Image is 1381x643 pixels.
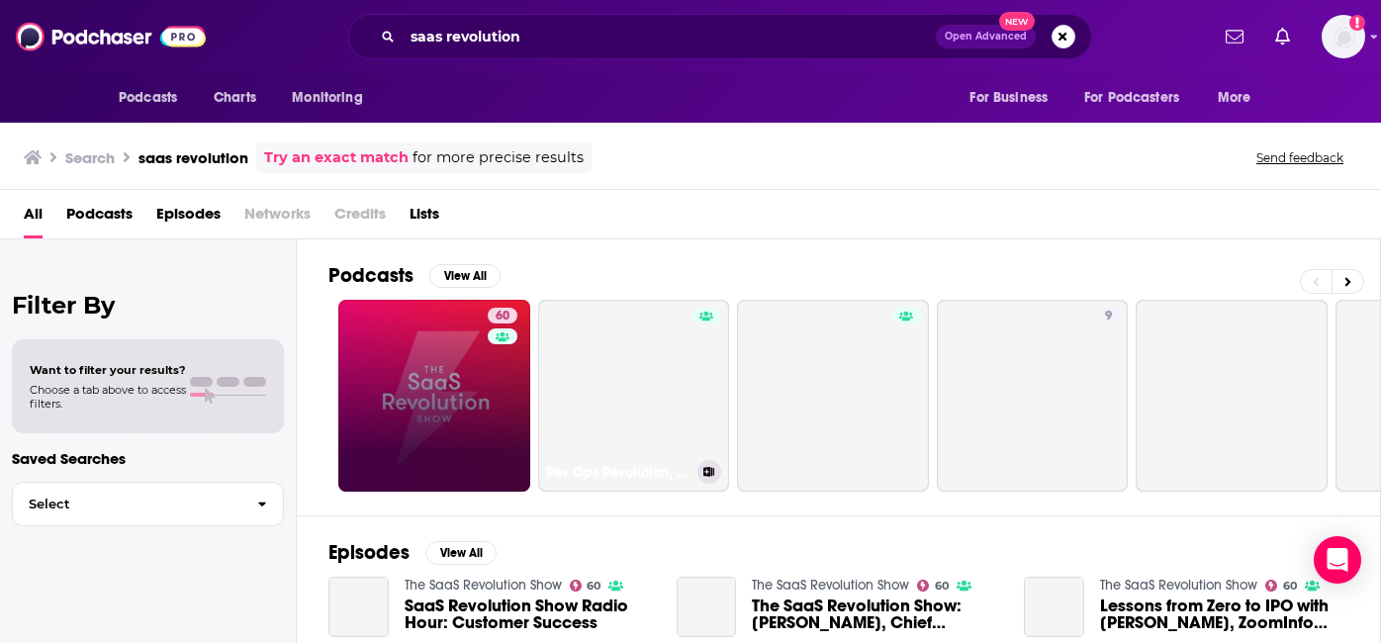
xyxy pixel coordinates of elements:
[348,14,1092,59] div: Search podcasts, credits, & more...
[292,84,362,112] span: Monitoring
[488,308,517,323] a: 60
[12,449,284,468] p: Saved Searches
[214,84,256,112] span: Charts
[429,264,501,288] button: View All
[1322,15,1365,58] span: Logged in as PresleyM
[13,498,241,510] span: Select
[119,84,177,112] span: Podcasts
[937,300,1129,492] a: 9
[1218,84,1251,112] span: More
[546,464,690,481] h3: Rev Ops Revolution, SaaS, Go To Market, Startups, Tech Growth Revenue Operations Conversations
[65,148,115,167] h3: Search
[278,79,388,117] button: open menu
[328,540,410,565] h2: Episodes
[538,300,730,492] a: Rev Ops Revolution, SaaS, Go To Market, Startups, Tech Growth Revenue Operations Conversations
[1100,577,1257,594] a: The SaaS Revolution Show
[403,21,936,52] input: Search podcasts, credits, & more...
[1105,307,1112,326] span: 9
[1097,308,1120,323] a: 9
[328,263,414,288] h2: Podcasts
[1084,84,1179,112] span: For Podcasters
[12,482,284,526] button: Select
[752,597,1000,631] span: The SaaS Revolution Show: [PERSON_NAME], Chief Revenue Officer of Hubspot
[752,577,909,594] a: The SaaS Revolution Show
[244,198,311,238] span: Networks
[328,263,501,288] a: PodcastsView All
[1322,15,1365,58] img: User Profile
[1349,15,1365,31] svg: Add a profile image
[1322,15,1365,58] button: Show profile menu
[425,541,497,565] button: View All
[30,383,186,411] span: Choose a tab above to access filters.
[413,146,584,169] span: for more precise results
[16,18,206,55] img: Podchaser - Follow, Share and Rate Podcasts
[1100,597,1348,631] a: Lessons from Zero to IPO with Henry Schuck, ZoomInfo [SaaS Revolution Show]
[12,291,284,320] h2: Filter By
[945,32,1027,42] span: Open Advanced
[1250,149,1349,166] button: Send feedback
[999,12,1035,31] span: New
[105,79,203,117] button: open menu
[201,79,268,117] a: Charts
[264,146,409,169] a: Try an exact match
[334,198,386,238] span: Credits
[328,540,497,565] a: EpisodesView All
[1218,20,1251,53] a: Show notifications dropdown
[405,577,562,594] a: The SaaS Revolution Show
[496,307,509,326] span: 60
[1283,582,1297,591] span: 60
[410,198,439,238] a: Lists
[1100,597,1348,631] span: Lessons from Zero to IPO with [PERSON_NAME], ZoomInfo [SaaS Revolution Show]
[570,580,601,592] a: 60
[66,198,133,238] a: Podcasts
[969,84,1048,112] span: For Business
[138,148,248,167] h3: saas revolution
[1204,79,1276,117] button: open menu
[1265,580,1297,592] a: 60
[936,25,1036,48] button: Open AdvancedNew
[1071,79,1208,117] button: open menu
[1267,20,1298,53] a: Show notifications dropdown
[30,363,186,377] span: Want to filter your results?
[405,597,653,631] a: SaaS Revolution Show Radio Hour: Customer Success
[24,198,43,238] a: All
[935,582,949,591] span: 60
[956,79,1072,117] button: open menu
[587,582,600,591] span: 60
[917,580,949,592] a: 60
[328,577,389,637] a: SaaS Revolution Show Radio Hour: Customer Success
[156,198,221,238] a: Episodes
[338,300,530,492] a: 60
[1024,577,1084,637] a: Lessons from Zero to IPO with Henry Schuck, ZoomInfo [SaaS Revolution Show]
[1314,536,1361,584] div: Open Intercom Messenger
[677,577,737,637] a: The SaaS Revolution Show: Mark Roberge, Chief Revenue Officer of Hubspot
[752,597,1000,631] a: The SaaS Revolution Show: Mark Roberge, Chief Revenue Officer of Hubspot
